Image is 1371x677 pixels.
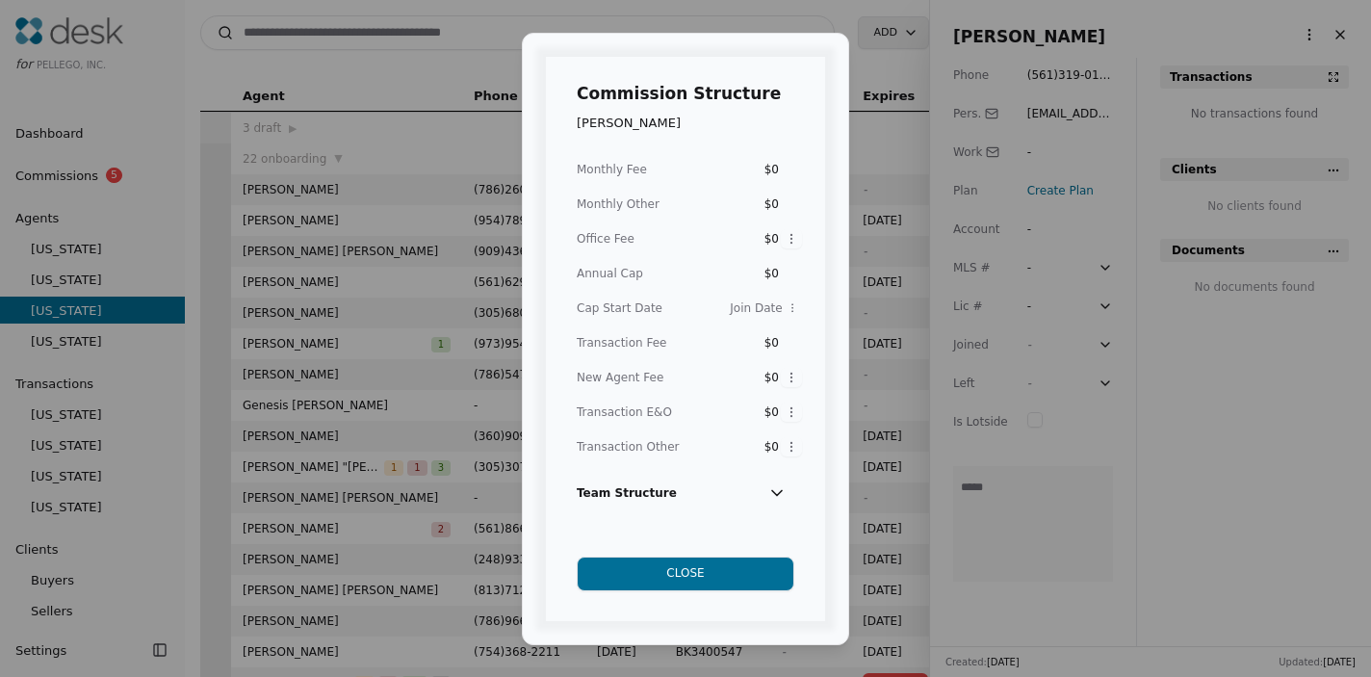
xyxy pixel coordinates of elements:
[577,368,721,387] div: New Agent Fee
[744,160,779,179] div: $0
[577,160,721,179] div: Monthly Fee
[744,195,779,214] div: $0
[577,264,721,283] div: Annual Cap
[730,301,782,315] span: Join Date
[577,437,721,456] div: Transaction Other
[577,403,721,422] div: Transaction E&O
[577,113,681,133] div: [PERSON_NAME]
[577,557,794,591] button: Close
[744,437,779,456] div: $0
[577,195,721,214] div: Monthly Other
[744,403,779,422] div: $0
[577,80,781,107] h1: Commission Structure
[577,299,721,318] div: Cap Start Date
[744,333,779,352] div: $0
[577,476,794,518] div: Team Structure
[744,368,779,387] div: $0
[577,229,721,248] div: Office Fee
[577,333,721,352] div: Transaction Fee
[744,229,779,248] div: $0
[744,264,779,283] div: $0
